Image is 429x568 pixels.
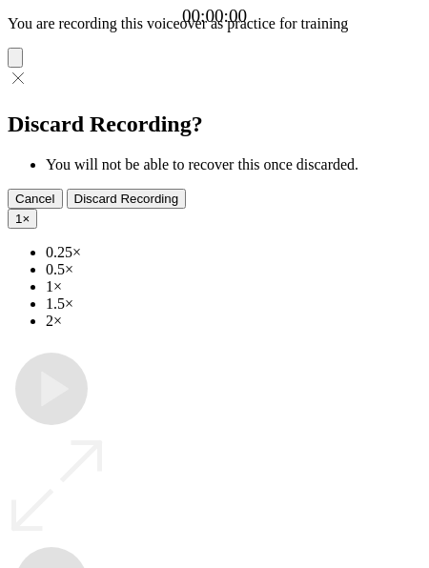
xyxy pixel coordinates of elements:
h2: Discard Recording? [8,112,421,137]
li: 0.5× [46,261,421,278]
a: 00:00:00 [182,6,247,27]
button: 1× [8,209,37,229]
li: You will not be able to recover this once discarded. [46,156,421,173]
li: 0.25× [46,244,421,261]
li: 1.5× [46,295,421,313]
li: 1× [46,278,421,295]
button: Discard Recording [67,189,187,209]
li: 2× [46,313,421,330]
button: Cancel [8,189,63,209]
span: 1 [15,212,22,226]
p: You are recording this voiceover as practice for training [8,15,421,32]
